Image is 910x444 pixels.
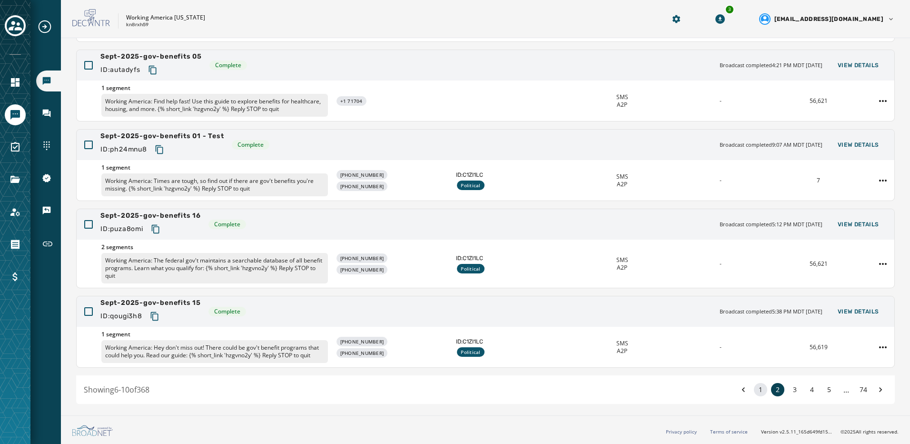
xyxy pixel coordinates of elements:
[101,84,328,92] span: 1 segment
[5,72,26,93] a: Navigate to Home
[100,65,140,75] span: ID: autadyfs
[712,10,729,28] button: Download Menu
[144,61,161,79] button: Copy text to clipboard
[5,202,26,222] a: Navigate to Account
[771,383,784,396] button: 2
[5,137,26,158] a: Navigate to Surveys
[36,168,61,189] a: Navigate to 10DLC Registration
[761,428,833,435] span: Version
[5,169,26,190] a: Navigate to Files
[720,61,822,70] span: Broadcast completed 4:21 PM MDT [DATE]
[457,264,484,273] div: Political
[617,347,627,355] span: A2P
[830,305,887,318] button: View Details
[780,428,833,435] span: v2.5.11_165d649fd1592c218755210ebffa1e5a55c3084e
[336,182,388,191] div: [PHONE_NUMBER]
[336,265,388,274] div: [PHONE_NUMBER]
[840,384,853,395] span: ...
[773,260,864,268] div: 56,621
[237,141,264,149] span: Complete
[616,256,628,264] span: SMS
[857,383,870,396] button: 74
[773,177,864,184] div: 7
[875,340,890,355] button: Sept-2025-gov-benefits 15 action menu
[36,71,61,91] a: Navigate to Broadcasts
[101,173,328,196] p: Working America: Times are tough, so find out if there are gov't benefits you're missing. {% shor...
[215,61,241,69] span: Complete
[101,243,328,251] span: 2 segments
[774,15,883,23] span: [EMAIL_ADDRESS][DOMAIN_NAME]
[84,384,149,395] span: Showing 6 - 10 of 368
[616,340,628,347] span: SMS
[126,21,148,29] p: kn8rxh59
[875,173,890,188] button: Sept-2025-gov-benefits 01 - Test action menu
[36,135,61,156] a: Navigate to Sending Numbers
[841,428,899,435] span: © 2025 All rights reserved.
[100,298,201,308] span: Sept-2025-gov-benefits 15
[101,253,328,283] p: Working America: The federal gov't maintains a searchable database of all benefit programs. Learn...
[773,97,864,105] div: 56,621
[214,308,240,315] span: Complete
[675,177,765,184] div: -
[725,5,734,14] div: 3
[838,308,879,315] span: View Details
[101,164,328,172] span: 1 segment
[147,221,164,238] button: Copy text to clipboard
[101,331,328,338] span: 1 segment
[755,10,899,29] button: User settings
[875,256,890,272] button: Sept-2025-gov-benefits 16 action menu
[875,93,890,109] button: Sept-2025-gov-benefits 05 action menu
[675,97,765,105] div: -
[838,141,879,149] span: View Details
[100,224,143,234] span: ID: puza8omi
[100,131,224,141] span: Sept-2025-gov-benefits 01 - Test
[100,312,142,321] span: ID: qougi3h8
[805,383,819,396] button: 4
[838,61,879,69] span: View Details
[5,234,26,255] a: Navigate to Orders
[100,145,147,154] span: ID: ph24mnu8
[754,383,767,396] button: 1
[720,141,822,149] span: Broadcast completed 9:07 AM MDT [DATE]
[456,254,569,262] span: ID: C1ZI1LC
[457,347,484,357] div: Political
[214,221,240,228] span: Complete
[457,181,484,190] div: Political
[617,264,627,272] span: A2P
[36,200,61,221] a: Navigate to Keywords & Responders
[617,101,627,109] span: A2P
[616,93,628,101] span: SMS
[100,211,201,221] span: Sept-2025-gov-benefits 16
[675,343,765,351] div: -
[456,338,569,345] span: ID: C1ZI1LC
[151,141,168,158] button: Copy text to clipboard
[100,52,202,61] span: Sept-2025-gov-benefits 05
[830,59,887,72] button: View Details
[773,343,864,351] div: 56,619
[336,348,388,358] div: [PHONE_NUMBER]
[710,428,748,435] a: Terms of service
[822,383,836,396] button: 5
[36,232,61,255] a: Navigate to Short Links
[36,103,61,124] a: Navigate to Inbox
[788,383,801,396] button: 3
[668,10,685,28] button: Manage global settings
[101,94,328,117] p: Working America: Find help fast! Use this guide to explore benefits for healthcare, housing, and ...
[456,171,569,179] span: ID: C1ZI1LC
[720,221,822,229] span: Broadcast completed 5:12 PM MDT [DATE]
[336,96,366,106] div: +1 71704
[5,104,26,125] a: Navigate to Messaging
[616,173,628,181] span: SMS
[126,14,205,21] p: Working America [US_STATE]
[675,260,765,268] div: -
[617,181,627,188] span: A2P
[336,170,388,180] div: [PHONE_NUMBER]
[101,340,328,363] p: Working America: Hey don't miss out! There could be gov't benefit programs that could help you. R...
[720,308,822,316] span: Broadcast completed 5:38 PM MDT [DATE]
[666,428,697,435] a: Privacy policy
[838,221,879,228] span: View Details
[5,266,26,287] a: Navigate to Billing
[336,337,388,346] div: [PHONE_NUMBER]
[5,15,26,36] button: Toggle account select drawer
[830,218,887,231] button: View Details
